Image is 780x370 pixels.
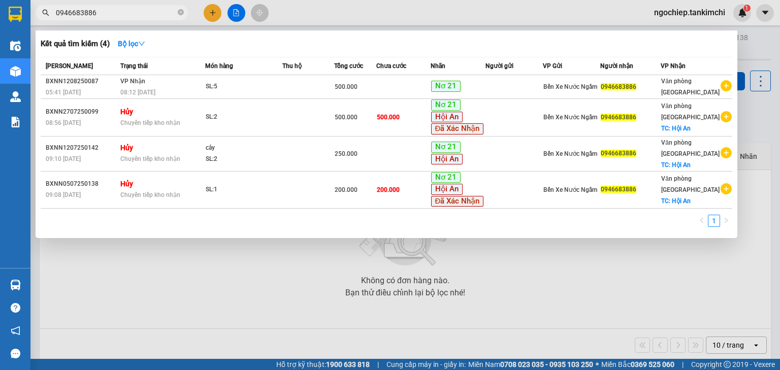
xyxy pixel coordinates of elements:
[431,142,461,153] span: Nơ 21
[720,215,732,227] li: Next Page
[46,143,117,153] div: BXNN1207250142
[431,184,463,195] span: Hội An
[661,62,686,70] span: VP Nhận
[120,191,180,198] span: Chuyển tiếp kho nhận
[335,114,357,121] span: 500.000
[601,150,636,157] span: 0946683886
[601,186,636,193] span: 0946683886
[10,91,21,102] img: warehouse-icon
[178,9,184,15] span: close-circle
[431,62,445,70] span: Nhãn
[431,99,461,111] span: Nơ 21
[721,80,732,91] span: plus-circle
[10,280,21,290] img: warehouse-icon
[120,144,133,152] strong: Hủy
[46,89,81,96] span: 05:41 [DATE]
[661,125,691,132] span: TC: Hội An
[334,62,363,70] span: Tổng cước
[696,215,708,227] button: left
[720,215,732,227] button: right
[10,117,21,127] img: solution-icon
[120,78,145,85] span: VP Nhận
[543,186,597,193] span: Bến Xe Nước Ngầm
[661,103,720,121] span: Văn phòng [GEOGRAPHIC_DATA]
[431,196,484,207] span: Đã Xác Nhận
[376,62,406,70] span: Chưa cước
[661,175,720,193] span: Văn phòng [GEOGRAPHIC_DATA]
[601,114,636,121] span: 0946683886
[708,215,720,226] a: 1
[431,123,484,134] span: Đã Xác Nhận
[41,39,110,49] h3: Kết quả tìm kiếm ( 4 )
[206,184,282,195] div: SL: 1
[431,154,463,165] span: Hội An
[696,215,708,227] li: Previous Page
[335,186,357,193] span: 200.000
[543,83,597,90] span: Bến Xe Nước Ngầm
[110,36,153,52] button: Bộ lọcdown
[485,62,513,70] span: Người gửi
[335,150,357,157] span: 250.000
[11,326,20,335] span: notification
[56,7,176,18] input: Tìm tên, số ĐT hoặc mã đơn
[11,349,20,358] span: message
[661,197,691,205] span: TC: Hội An
[120,155,180,162] span: Chuyển tiếp kho nhận
[206,143,282,154] div: cây
[377,114,400,121] span: 500.000
[600,62,633,70] span: Người nhận
[46,119,81,126] span: 08:56 [DATE]
[601,83,636,90] span: 0946683886
[431,81,461,92] span: Nơ 21
[661,161,691,169] span: TC: Hội An
[42,9,49,16] span: search
[120,119,180,126] span: Chuyển tiếp kho nhận
[120,62,148,70] span: Trạng thái
[543,114,597,121] span: Bến Xe Nước Ngầm
[721,147,732,158] span: plus-circle
[46,76,117,87] div: BXNN1208250087
[178,8,184,18] span: close-circle
[46,107,117,117] div: BXNN2707250099
[431,112,463,123] span: Hội An
[377,186,400,193] span: 200.000
[46,62,93,70] span: [PERSON_NAME]
[723,217,729,223] span: right
[10,66,21,77] img: warehouse-icon
[661,139,720,157] span: Văn phòng [GEOGRAPHIC_DATA]
[206,154,282,165] div: SL: 2
[46,155,81,162] span: 09:10 [DATE]
[206,81,282,92] div: SL: 5
[205,62,233,70] span: Món hàng
[708,215,720,227] li: 1
[46,191,81,198] span: 09:08 [DATE]
[46,179,117,189] div: BXNN0507250138
[206,112,282,123] div: SL: 2
[9,7,22,22] img: logo-vxr
[543,62,562,70] span: VP Gửi
[138,40,145,47] span: down
[120,108,133,116] strong: Hủy
[721,111,732,122] span: plus-circle
[699,217,705,223] span: left
[10,41,21,51] img: warehouse-icon
[543,150,597,157] span: Bến Xe Nước Ngầm
[11,303,20,313] span: question-circle
[661,78,720,96] span: Văn phòng [GEOGRAPHIC_DATA]
[431,172,461,183] span: Nơ 21
[335,83,357,90] span: 500.000
[118,40,145,48] strong: Bộ lọc
[721,183,732,194] span: plus-circle
[120,180,133,188] strong: Hủy
[120,89,155,96] span: 08:12 [DATE]
[282,62,302,70] span: Thu hộ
